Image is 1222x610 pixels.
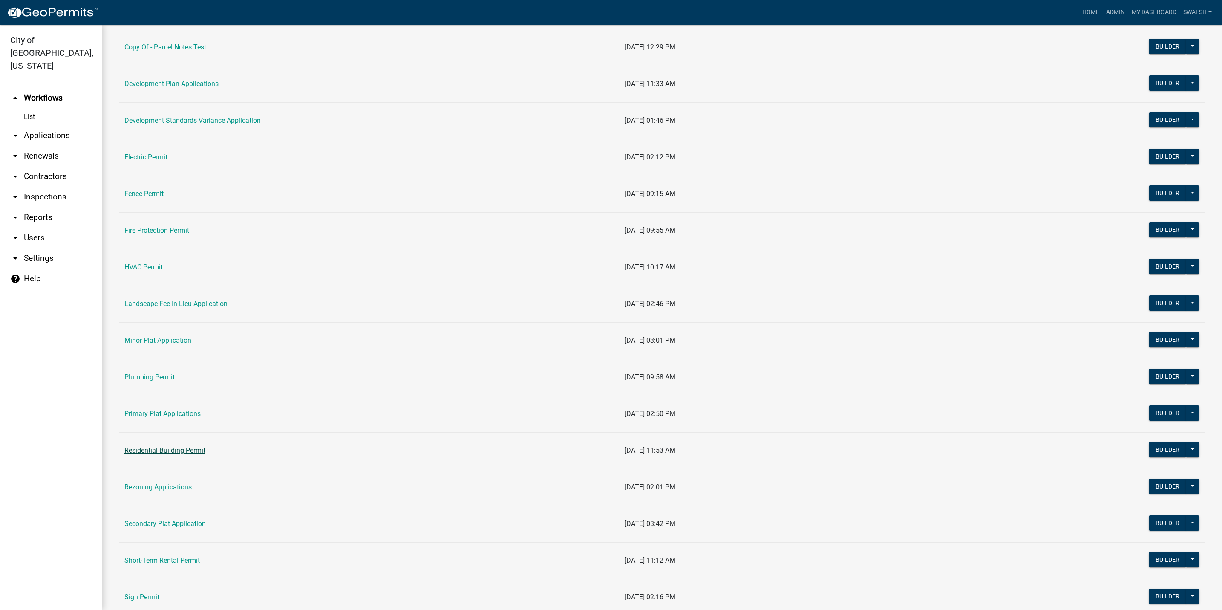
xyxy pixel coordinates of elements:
[124,593,159,601] a: Sign Permit
[124,556,200,564] a: Short-Term Rental Permit
[10,253,20,263] i: arrow_drop_down
[124,116,261,124] a: Development Standards Variance Application
[625,80,675,88] span: [DATE] 11:33 AM
[1149,369,1186,384] button: Builder
[1149,479,1186,494] button: Builder
[10,93,20,103] i: arrow_drop_up
[124,226,189,234] a: Fire Protection Permit
[625,300,675,308] span: [DATE] 02:46 PM
[625,556,675,564] span: [DATE] 11:12 AM
[1149,332,1186,347] button: Builder
[625,226,675,234] span: [DATE] 09:55 AM
[1180,4,1215,20] a: swalsh
[1149,259,1186,274] button: Builder
[124,300,228,308] a: Landscape Fee-In-Lieu Application
[10,274,20,284] i: help
[1079,4,1103,20] a: Home
[10,130,20,141] i: arrow_drop_down
[1149,149,1186,164] button: Builder
[10,151,20,161] i: arrow_drop_down
[1149,552,1186,567] button: Builder
[625,410,675,418] span: [DATE] 02:50 PM
[1149,222,1186,237] button: Builder
[625,373,675,381] span: [DATE] 09:58 AM
[625,446,675,454] span: [DATE] 11:53 AM
[625,336,675,344] span: [DATE] 03:01 PM
[1149,589,1186,604] button: Builder
[1149,75,1186,91] button: Builder
[1149,515,1186,531] button: Builder
[124,153,167,161] a: Electric Permit
[625,116,675,124] span: [DATE] 01:46 PM
[124,43,206,51] a: Copy Of - Parcel Notes Test
[625,483,675,491] span: [DATE] 02:01 PM
[10,212,20,223] i: arrow_drop_down
[124,520,206,528] a: Secondary Plat Application
[124,373,175,381] a: Plumbing Permit
[124,410,201,418] a: Primary Plat Applications
[625,593,675,601] span: [DATE] 02:16 PM
[1149,185,1186,201] button: Builder
[124,336,191,344] a: Minor Plat Application
[1149,442,1186,457] button: Builder
[625,190,675,198] span: [DATE] 09:15 AM
[625,153,675,161] span: [DATE] 02:12 PM
[124,190,164,198] a: Fence Permit
[10,192,20,202] i: arrow_drop_down
[124,483,192,491] a: Rezoning Applications
[124,80,219,88] a: Development Plan Applications
[625,43,675,51] span: [DATE] 12:29 PM
[1149,295,1186,311] button: Builder
[10,233,20,243] i: arrow_drop_down
[1103,4,1128,20] a: Admin
[1149,39,1186,54] button: Builder
[625,520,675,528] span: [DATE] 03:42 PM
[124,263,163,271] a: HVAC Permit
[1149,405,1186,421] button: Builder
[625,263,675,271] span: [DATE] 10:17 AM
[1149,112,1186,127] button: Builder
[10,171,20,182] i: arrow_drop_down
[124,446,205,454] a: Residential Building Permit
[1128,4,1180,20] a: My Dashboard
